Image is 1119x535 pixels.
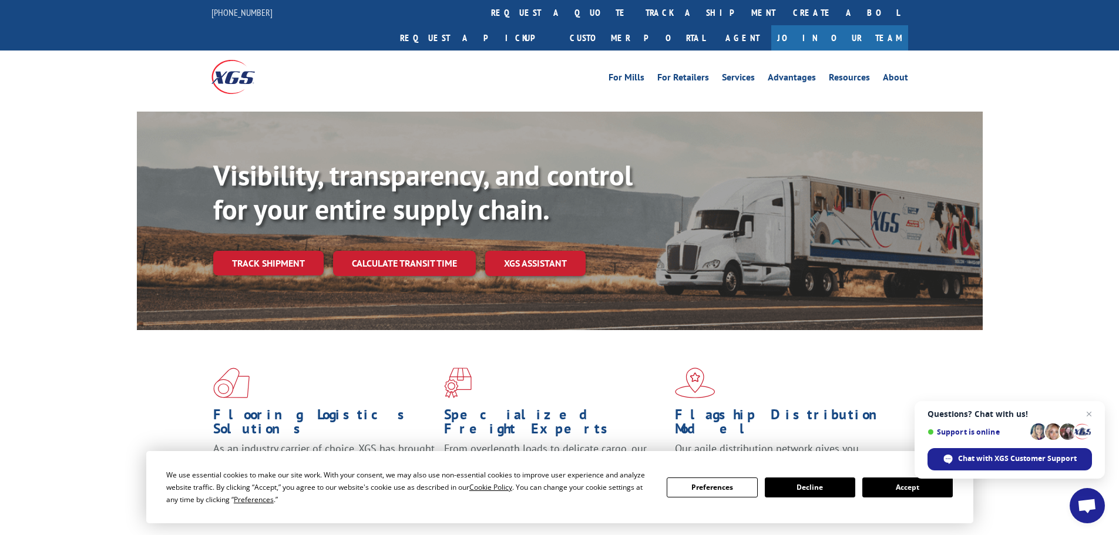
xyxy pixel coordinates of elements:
div: Open chat [1070,488,1105,523]
span: Preferences [234,494,274,504]
a: For Retailers [657,73,709,86]
a: Advantages [768,73,816,86]
h1: Flooring Logistics Solutions [213,408,435,442]
span: As an industry carrier of choice, XGS has brought innovation and dedication to flooring logistics... [213,442,435,483]
h1: Specialized Freight Experts [444,408,666,442]
b: Visibility, transparency, and control for your entire supply chain. [213,157,633,227]
a: Resources [829,73,870,86]
button: Accept [862,477,953,497]
div: Cookie Consent Prompt [146,451,973,523]
a: About [883,73,908,86]
a: Customer Portal [561,25,714,51]
a: XGS ASSISTANT [485,251,586,276]
a: Track shipment [213,251,324,275]
button: Preferences [667,477,757,497]
a: Join Our Team [771,25,908,51]
div: Chat with XGS Customer Support [928,448,1092,470]
span: Close chat [1082,407,1096,421]
img: xgs-icon-total-supply-chain-intelligence-red [213,368,250,398]
a: [PHONE_NUMBER] [211,6,273,18]
h1: Flagship Distribution Model [675,408,897,442]
img: xgs-icon-focused-on-flooring-red [444,368,472,398]
a: Request a pickup [391,25,561,51]
img: xgs-icon-flagship-distribution-model-red [675,368,715,398]
a: Agent [714,25,771,51]
div: We use essential cookies to make our site work. With your consent, we may also use non-essential ... [166,469,653,506]
span: Chat with XGS Customer Support [958,453,1077,464]
a: For Mills [609,73,644,86]
span: Our agile distribution network gives you nationwide inventory management on demand. [675,442,891,469]
p: From overlength loads to delicate cargo, our experienced staff knows the best way to move your fr... [444,442,666,494]
button: Decline [765,477,855,497]
span: Questions? Chat with us! [928,409,1092,419]
a: Services [722,73,755,86]
span: Support is online [928,428,1026,436]
a: Calculate transit time [333,251,476,276]
span: Cookie Policy [469,482,512,492]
